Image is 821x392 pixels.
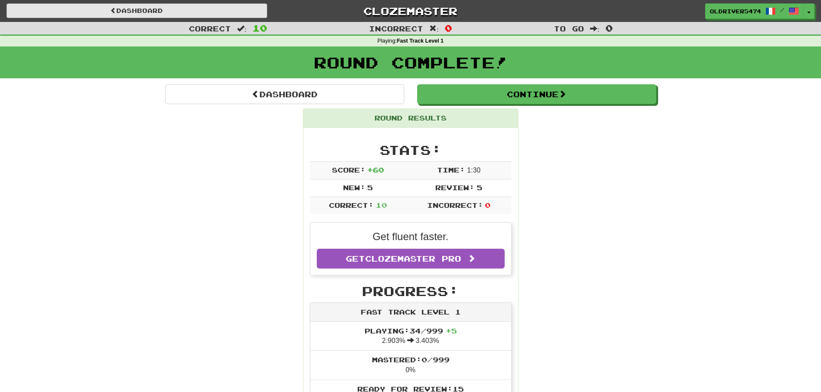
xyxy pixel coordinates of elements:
[317,249,505,269] a: GetClozemaster Pro
[165,84,404,104] a: Dashboard
[310,284,512,298] h2: Progress:
[590,25,599,32] span: :
[467,167,481,174] span: 1 : 30
[365,254,461,263] span: Clozemaster Pro
[317,229,505,244] p: Get fluent faster.
[3,54,818,71] h1: Round Complete!
[376,201,387,209] span: 10
[372,355,450,364] span: Mastered: 0 / 999
[445,23,452,33] span: 0
[780,7,784,13] span: /
[189,24,231,33] span: Correct
[310,350,511,380] li: 0%
[429,25,439,32] span: :
[6,3,267,18] a: Dashboard
[437,166,465,174] span: Time:
[705,3,804,19] a: OldRiver5474 /
[554,24,584,33] span: To go
[329,201,374,209] span: Correct:
[367,183,373,191] span: 5
[477,183,482,191] span: 5
[710,7,761,15] span: OldRiver5474
[332,166,365,174] span: Score:
[367,166,384,174] span: + 60
[485,201,490,209] span: 0
[369,24,423,33] span: Incorrect
[280,3,541,19] a: Clozemaster
[397,38,444,44] strong: Fast Track Level 1
[427,201,483,209] span: Incorrect:
[310,303,511,322] div: Fast Track Level 1
[310,143,512,157] h2: Stats:
[417,84,656,104] button: Continue
[310,322,511,351] li: 2.903% 3.403%
[606,23,613,33] span: 0
[303,109,518,128] div: Round Results
[435,183,474,191] span: Review:
[365,327,457,335] span: Playing: 34 / 999
[446,327,457,335] span: + 5
[237,25,247,32] span: :
[343,183,365,191] span: New:
[253,23,267,33] span: 10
